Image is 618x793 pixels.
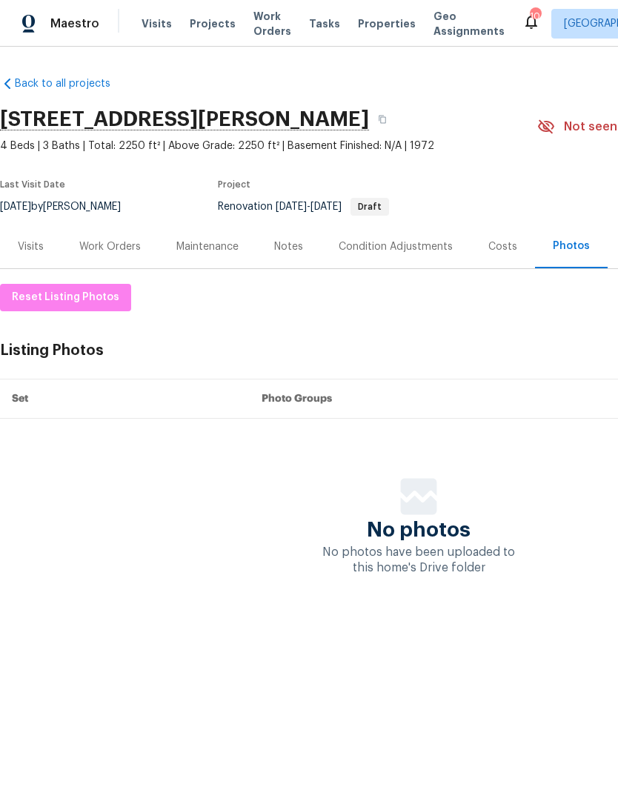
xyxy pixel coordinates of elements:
span: No photos have been uploaded to this home's Drive folder [322,546,515,574]
span: Maestro [50,16,99,31]
span: Properties [358,16,416,31]
button: Copy Address [369,106,396,133]
span: Visits [142,16,172,31]
span: No photos [367,522,471,537]
span: [DATE] [310,202,342,212]
div: Notes [274,239,303,254]
span: Project [218,180,250,189]
div: Condition Adjustments [339,239,453,254]
span: - [276,202,342,212]
div: Work Orders [79,239,141,254]
span: Renovation [218,202,389,212]
div: 10 [530,9,540,24]
span: Draft [352,202,388,211]
div: Costs [488,239,517,254]
span: Work Orders [253,9,291,39]
span: Projects [190,16,236,31]
span: Geo Assignments [433,9,505,39]
div: Visits [18,239,44,254]
span: Reset Listing Photos [12,288,119,307]
div: Maintenance [176,239,239,254]
div: Photos [553,239,590,253]
span: Tasks [309,19,340,29]
span: [DATE] [276,202,307,212]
